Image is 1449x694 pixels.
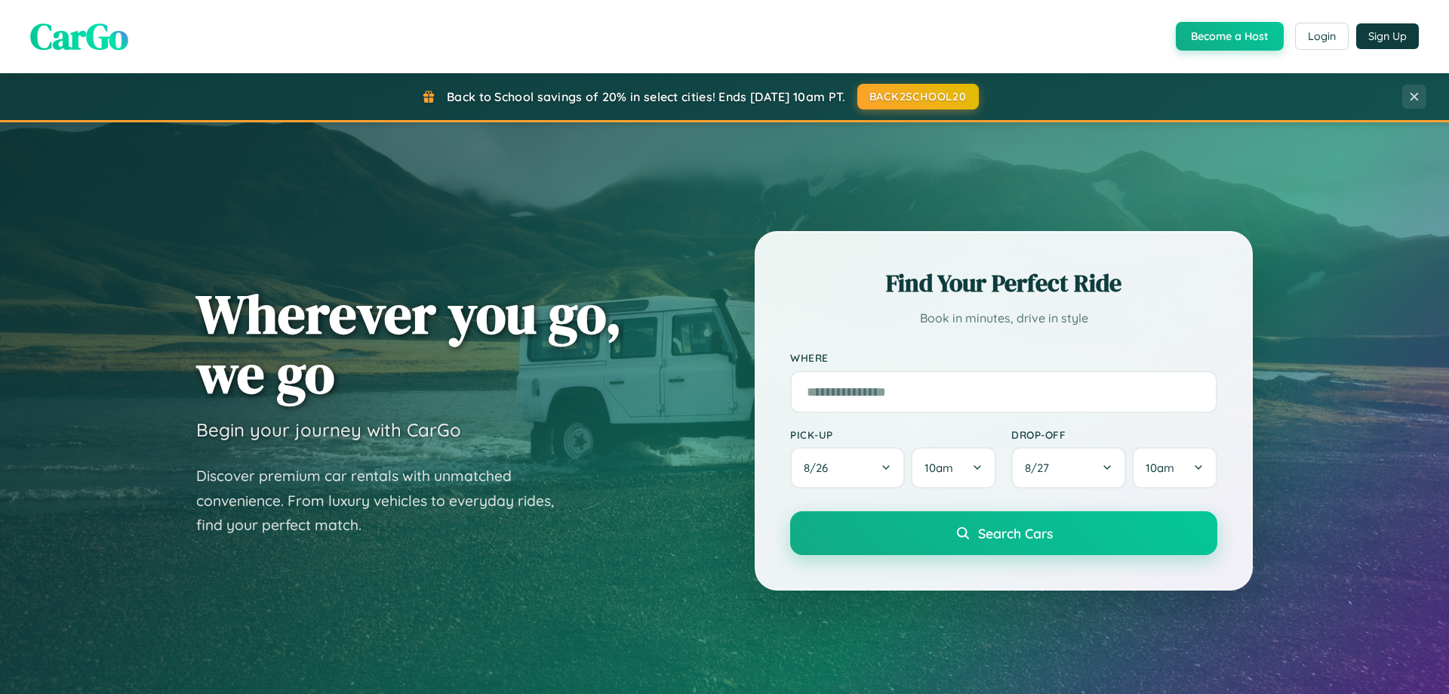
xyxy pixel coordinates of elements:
h2: Find Your Perfect Ride [790,267,1217,300]
button: Search Cars [790,511,1217,555]
button: 10am [911,447,996,489]
label: Where [790,352,1217,365]
button: 8/27 [1011,447,1126,489]
button: BACK2SCHOOL20 [857,84,979,109]
span: Back to School savings of 20% in select cities! Ends [DATE] 10am PT. [447,89,845,104]
span: 8 / 26 [804,461,835,475]
span: CarGo [30,11,128,61]
p: Book in minutes, drive in style [790,307,1217,329]
span: 8 / 27 [1025,461,1057,475]
p: Discover premium car rentals with unmatched convenience. From luxury vehicles to everyday rides, ... [196,464,574,538]
button: Become a Host [1176,22,1284,51]
span: 10am [924,461,953,475]
label: Pick-up [790,428,996,441]
h1: Wherever you go, we go [196,284,622,403]
span: Search Cars [978,525,1053,541]
button: 10am [1132,447,1217,489]
button: 8/26 [790,447,905,489]
button: Sign Up [1356,23,1419,49]
h3: Begin your journey with CarGo [196,418,461,441]
button: Login [1295,23,1349,50]
label: Drop-off [1011,428,1217,441]
span: 10am [1146,461,1174,475]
